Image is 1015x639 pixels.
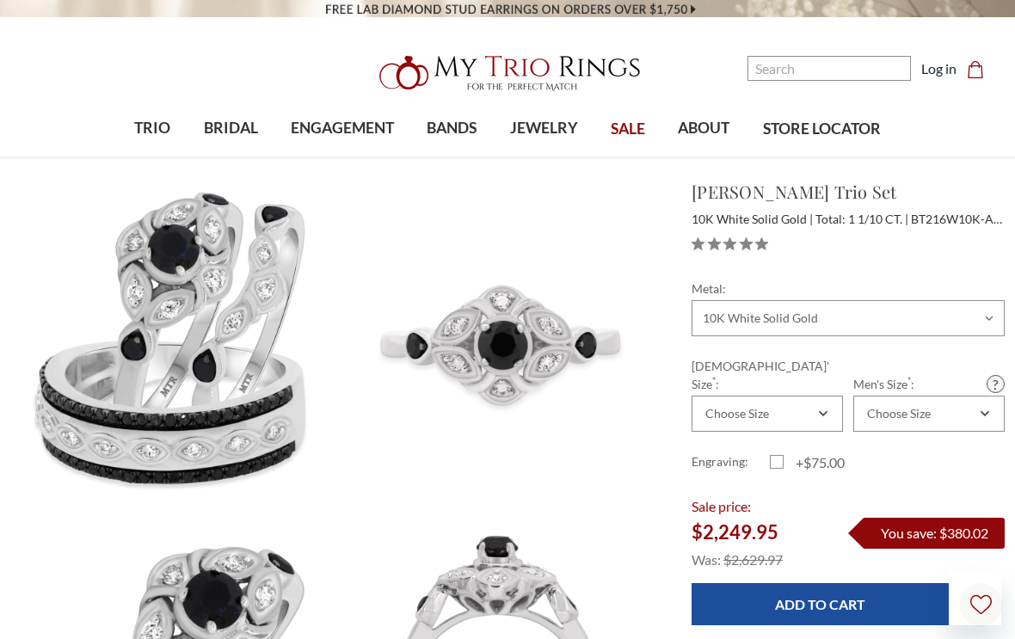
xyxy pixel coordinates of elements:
svg: cart.cart_preview [967,61,984,78]
div: Choose Size [705,407,769,421]
span: Total: 1 1/10 CT. [815,212,908,226]
a: BANDS [410,101,493,157]
input: Add to Cart [692,583,949,625]
div: Choose Size [867,407,931,421]
button: submenu toggle [695,157,712,158]
a: Log in [921,58,957,79]
label: Men's Size : [853,375,1005,393]
span: TRIO [134,117,170,139]
span: $2,249.95 [692,520,778,544]
a: STORE LOCATOR [747,101,897,157]
a: Size Guide [987,375,1005,393]
button: submenu toggle [443,157,460,158]
button: submenu toggle [144,157,161,158]
span: JEWELRY [510,117,578,139]
iframe: Button to launch messaging window [946,570,1001,625]
div: Combobox [692,396,843,432]
span: STORE LOCATOR [763,118,881,140]
label: Metal: [692,280,1005,298]
img: My Trio Rings [370,46,645,101]
a: My Trio Rings [294,46,721,101]
span: BT216W10K-A033 [911,212,1014,226]
span: BRIDAL [204,117,258,139]
input: Search [747,56,911,81]
h1: [PERSON_NAME] Trio Set [692,179,1005,205]
a: ENGAGEMENT [274,101,410,157]
a: SALE [594,101,661,157]
div: Combobox [853,396,1005,432]
span: SALE [611,118,645,140]
span: Was: [692,551,721,568]
span: ABOUT [678,117,729,139]
label: Engraving: [692,452,770,473]
span: Sale price: [692,498,751,514]
img: Photo of Soraya 1 1/10 ct tw. Round Solitaire Trio Set 10K White Gold [BT216W-A033] [11,180,336,505]
button: submenu toggle [222,157,239,158]
span: $2,629.97 [723,551,783,568]
span: You save: $380.02 [881,525,988,541]
a: Cart with 0 items [967,58,994,79]
span: 10K White Solid Gold [692,212,813,226]
a: TRIO [118,101,187,157]
a: JEWELRY [494,101,594,157]
a: BRIDAL [187,101,274,157]
label: [DEMOGRAPHIC_DATA]' Size : [692,357,843,393]
label: +$75.00 [770,452,848,473]
a: ABOUT [661,101,746,157]
button: submenu toggle [334,157,351,158]
span: ENGAGEMENT [291,117,394,139]
button: submenu toggle [535,157,552,158]
span: BANDS [427,117,477,139]
img: Photo of Soraya 1 1/10 ct tw. Round Solitaire Trio Set 10K White Gold [BT216WE-A033] [338,180,663,505]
